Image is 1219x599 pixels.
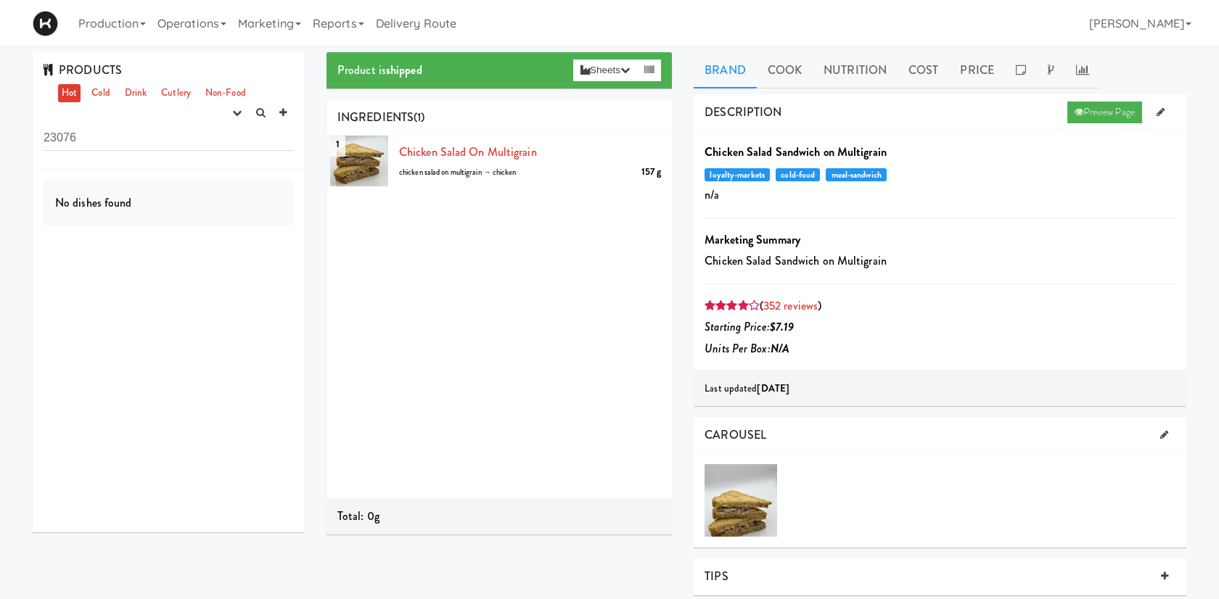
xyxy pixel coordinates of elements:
[337,62,422,78] span: Product is
[770,318,795,335] b: $7.19
[44,124,294,151] input: Search dishes
[705,426,766,443] span: CAROUSEL
[330,131,345,157] span: 1
[705,568,728,584] span: TIPS
[757,52,813,88] a: Cook
[757,381,789,395] b: [DATE]
[705,231,800,248] b: Marketing Summary
[202,84,250,102] a: Non-Food
[414,109,424,125] span: (1)
[88,84,113,102] a: Cold
[705,250,1175,272] p: Chicken Salad Sandwich on Multigrain
[694,52,757,88] a: Brand
[641,163,662,181] div: 157 g
[705,144,887,160] b: Chicken Salad Sandwich on Multigrain
[399,167,516,178] span: chicken salad on multigrain → chicken
[776,168,820,181] span: cold-food
[44,181,294,226] div: No dishes found
[813,52,898,88] a: Nutrition
[337,508,379,524] span: Total: 0g
[386,62,422,78] b: shipped
[771,340,789,357] b: N/A
[763,297,818,314] a: 352 reviews
[157,84,194,102] a: Cutlery
[121,84,151,102] a: Drink
[399,144,537,160] a: Chicken Salad on Multigrain
[337,109,414,125] span: INGREDIENTS
[705,295,1175,317] div: ( )
[826,168,887,181] span: meal-sandwich
[705,168,770,181] span: loyalty-markets
[705,340,789,357] i: Units Per Box:
[949,52,1005,88] a: Price
[705,104,781,120] span: DESCRIPTION
[33,11,58,36] img: Micromart
[705,318,794,335] i: Starting Price:
[58,84,81,102] a: Hot
[573,59,637,81] button: Sheets
[898,52,949,88] a: Cost
[705,184,1175,206] p: n/a
[1067,102,1142,123] a: Preview Page
[327,136,672,186] li: 1Chicken Salad on Multigrain157 gchicken salad on multigrain → chicken
[44,62,122,78] span: PRODUCTS
[705,381,789,395] span: Last updated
